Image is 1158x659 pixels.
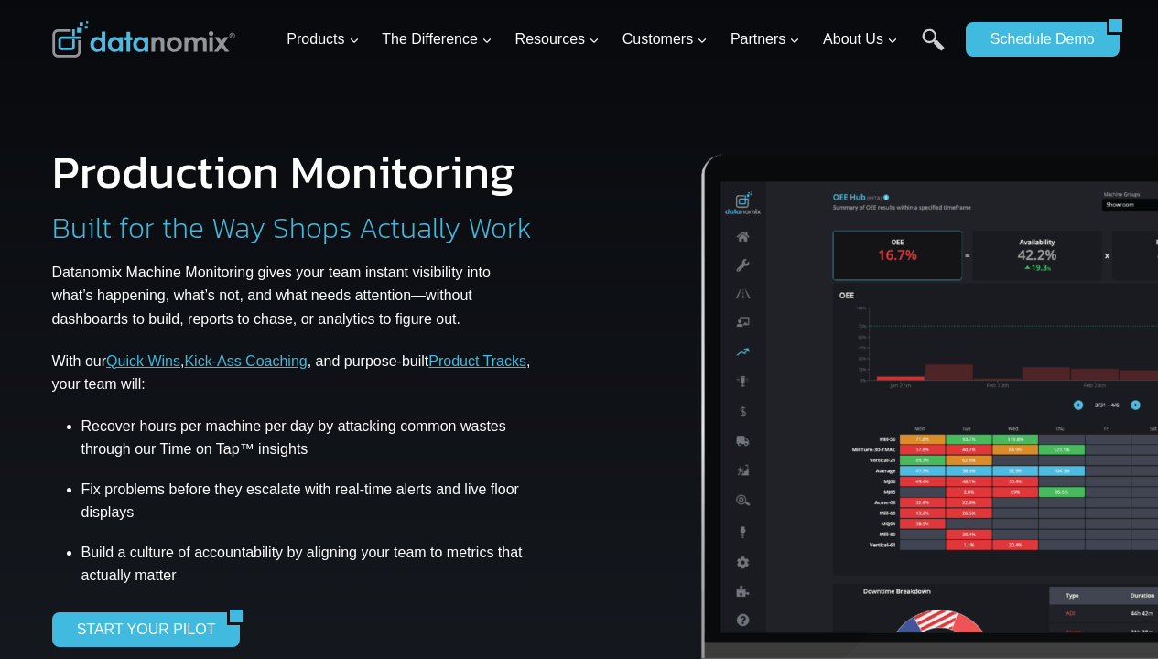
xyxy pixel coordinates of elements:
[52,261,536,331] p: Datanomix Machine Monitoring gives your team instant visibility into what’s happening, what’s not...
[428,353,526,369] a: Product Tracks
[52,149,515,195] h1: Production Monitoring
[382,27,492,51] span: The Difference
[52,213,532,243] h2: Built for the Way Shops Actually Work
[731,27,800,51] span: Partners
[81,415,536,468] li: Recover hours per machine per day by attacking common wastes through our Time on Tap™ insights
[515,27,600,51] span: Resources
[922,28,945,70] a: Search
[52,612,228,647] a: START YOUR PILOT
[622,27,708,51] span: Customers
[81,468,536,535] li: Fix problems before they escalate with real-time alerts and live floor displays
[279,10,957,70] nav: Primary Navigation
[106,353,180,369] a: Quick Wins
[81,535,536,594] li: Build a culture of accountability by aligning your team to metrics that actually matter
[287,27,359,51] span: Products
[966,22,1107,57] a: Schedule Demo
[52,350,536,396] p: With our , , and purpose-built , your team will:
[823,27,898,51] span: About Us
[52,21,235,58] img: Datanomix
[184,353,307,369] a: Kick-Ass Coaching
